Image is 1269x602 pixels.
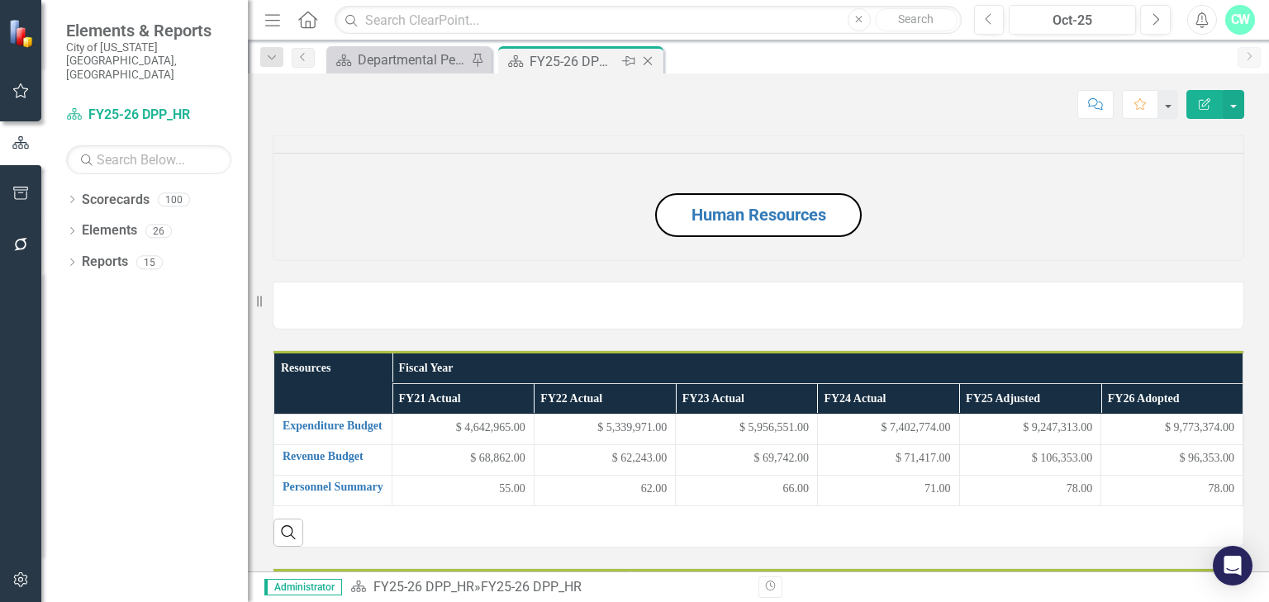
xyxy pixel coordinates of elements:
[481,579,582,595] div: FY25-26 DPP_HR
[875,8,958,31] button: Search
[283,450,383,462] a: Revenue Budget
[782,481,809,497] span: 66.00
[373,579,474,595] a: FY25-26 DPP_HR
[1165,420,1234,436] span: $ 9,773,374.00
[274,444,392,475] td: Double-Click to Edit Right Click for Context Menu
[1067,481,1093,497] span: 78.00
[358,50,467,70] div: Departmental Performance Plans
[817,444,959,475] td: Double-Click to Edit
[82,191,150,210] a: Scorecards
[534,444,676,475] td: Double-Click to Edit
[8,19,37,48] img: ClearPoint Strategy
[1101,414,1243,444] td: Double-Click to Edit
[82,221,137,240] a: Elements
[924,481,951,497] span: 71.00
[499,481,525,497] span: 55.00
[1101,475,1243,505] td: Double-Click to Edit
[136,255,163,269] div: 15
[817,475,959,505] td: Double-Click to Edit
[274,475,392,505] td: Double-Click to Edit Right Click for Context Menu
[1225,5,1255,35] button: CW
[66,40,231,81] small: City of [US_STATE][GEOGRAPHIC_DATA], [GEOGRAPHIC_DATA]
[753,450,809,467] span: $ 69,742.00
[392,475,535,505] td: Double-Click to Edit
[145,224,172,238] div: 26
[1209,481,1235,497] span: 78.00
[335,6,961,35] input: Search ClearPoint...
[1015,11,1130,31] div: Oct-25
[817,414,959,444] td: Double-Click to Edit
[456,420,525,436] span: $ 4,642,965.00
[612,450,668,467] span: $ 62,243.00
[1032,450,1093,467] span: $ 106,353.00
[1180,450,1235,467] span: $ 96,353.00
[1009,5,1136,35] button: Oct-25
[392,444,535,475] td: Double-Click to Edit
[1023,420,1092,436] span: $ 9,247,313.00
[655,193,862,237] button: Human Resources
[283,481,383,493] a: Personnel Summary
[66,145,231,174] input: Search Below...
[676,475,818,505] td: Double-Click to Edit
[392,414,535,444] td: Double-Click to Edit
[534,414,676,444] td: Double-Click to Edit
[274,414,392,444] td: Double-Click to Edit Right Click for Context Menu
[959,475,1101,505] td: Double-Click to Edit
[264,579,342,595] span: Administrator
[676,414,818,444] td: Double-Click to Edit
[283,420,383,432] a: Expenditure Budget
[330,50,467,70] a: Departmental Performance Plans
[1213,546,1252,585] div: Open Intercom Messenger
[158,192,190,206] div: 100
[66,106,231,125] a: FY25-26 DPP_HR
[898,12,934,26] span: Search
[676,444,818,475] td: Double-Click to Edit
[1101,444,1243,475] td: Double-Click to Edit
[959,444,1101,475] td: Double-Click to Edit
[692,205,826,225] a: Human Resources
[82,253,128,272] a: Reports
[470,450,525,467] span: $ 68,862.00
[66,21,231,40] span: Elements & Reports
[530,51,618,72] div: FY25-26 DPP_HR
[896,450,951,467] span: $ 71,417.00
[882,420,951,436] span: $ 7,402,774.00
[350,578,746,597] div: »
[597,420,667,436] span: $ 5,339,971.00
[641,481,668,497] span: 62.00
[739,420,809,436] span: $ 5,956,551.00
[959,414,1101,444] td: Double-Click to Edit
[534,475,676,505] td: Double-Click to Edit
